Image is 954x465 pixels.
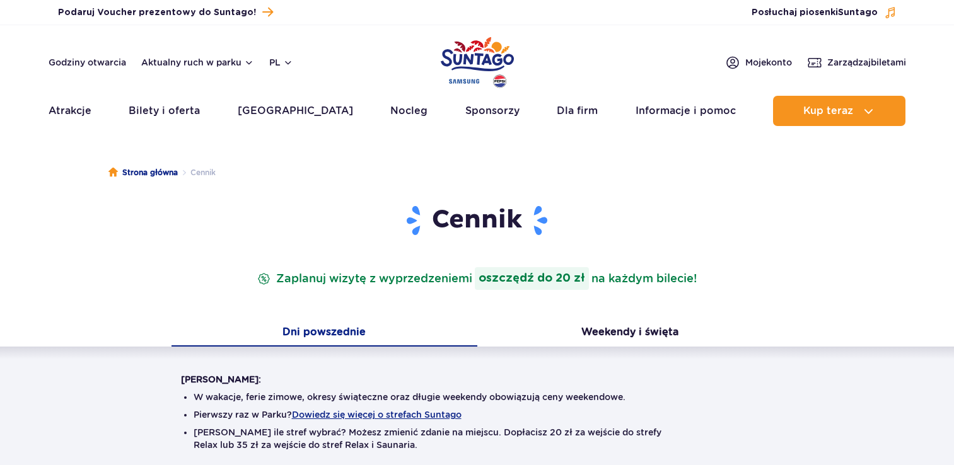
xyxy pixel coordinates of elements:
a: Godziny otwarcia [49,56,126,69]
button: pl [269,56,293,69]
li: Pierwszy raz w Parku? [194,408,761,421]
button: Kup teraz [773,96,905,126]
strong: [PERSON_NAME]: [181,374,261,384]
li: [PERSON_NAME] ile stref wybrać? Możesz zmienić zdanie na miejscu. Dopłacisz 20 zł za wejście do s... [194,426,761,451]
li: Cennik [178,166,216,179]
a: Zarządzajbiletami [807,55,906,70]
a: Strona główna [108,166,178,179]
span: Posłuchaj piosenki [752,6,878,19]
button: Aktualny ruch w parku [141,57,254,67]
button: Weekendy i święta [477,320,783,347]
span: Suntago [838,8,878,17]
strong: oszczędź do 20 zł [475,267,589,290]
a: Sponsorzy [465,96,520,126]
a: Mojekonto [725,55,792,70]
a: Dla firm [557,96,598,126]
a: Nocleg [390,96,428,126]
a: Podaruj Voucher prezentowy do Suntago! [58,4,273,21]
a: Park of Poland [441,32,514,89]
span: Moje konto [745,56,792,69]
a: Atrakcje [49,96,91,126]
h1: Cennik [181,204,774,237]
span: Zarządzaj biletami [827,56,906,69]
button: Posłuchaj piosenkiSuntago [752,6,897,19]
a: Bilety i oferta [129,96,200,126]
a: [GEOGRAPHIC_DATA] [238,96,353,126]
a: Informacje i pomoc [636,96,736,126]
span: Kup teraz [803,105,853,117]
p: Zaplanuj wizytę z wyprzedzeniem na każdym bilecie! [255,267,699,290]
button: Dni powszednie [172,320,477,347]
button: Dowiedz się więcej o strefach Suntago [292,410,462,420]
span: Podaruj Voucher prezentowy do Suntago! [58,6,256,19]
li: W wakacje, ferie zimowe, okresy świąteczne oraz długie weekendy obowiązują ceny weekendowe. [194,391,761,403]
